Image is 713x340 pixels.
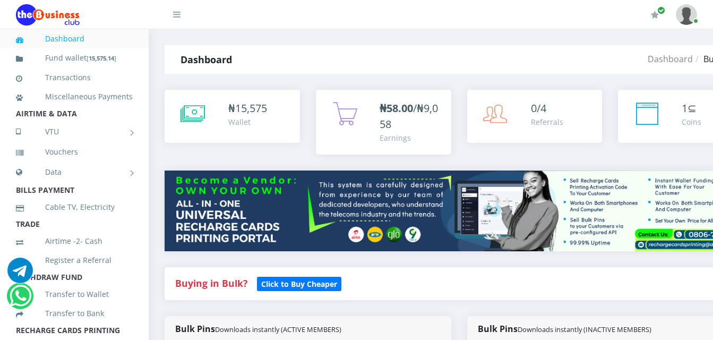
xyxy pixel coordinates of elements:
[16,27,133,51] a: Dashboard
[7,266,33,283] a: Chat for support
[16,118,133,145] a: VTU
[10,291,31,309] a: Chat for support
[215,325,341,334] small: Downloads instantly (ACTIVE MEMBERS)
[261,279,337,289] b: Click to Buy Cheaper
[648,53,693,65] a: Dashboard
[228,116,267,127] div: Wallet
[16,195,133,219] a: Cable TV, Electricity
[531,101,546,115] span: 0/4
[380,132,441,143] div: Earnings
[16,282,133,307] a: Transfer to Wallet
[257,277,341,290] a: Click to Buy Cheaper
[235,101,267,115] span: 15,575
[175,277,247,290] strong: Buying in Bulk?
[175,323,341,335] strong: Bulk Pins
[16,84,133,109] a: Miscellaneous Payments
[478,323,651,335] strong: Bulk Pins
[16,46,133,71] a: Fund wallet[15,575.14]
[676,4,697,25] img: User
[380,101,413,115] b: ₦58.00
[16,301,133,326] a: Transfer to Bank
[165,90,300,143] a: ₦15,575 Wallet
[467,90,603,143] a: 0/4 Referrals
[380,101,438,131] span: /₦9,058
[518,325,651,334] small: Downloads instantly (INACTIVE MEMBERS)
[316,90,451,155] a: ₦58.00/₦9,058 Earnings
[16,65,133,90] a: Transactions
[16,229,133,253] a: Airtime -2- Cash
[16,159,133,185] a: Data
[16,140,133,164] a: Vouchers
[89,54,114,62] b: 15,575.14
[682,101,688,115] span: 1
[682,100,701,116] div: ⊆
[531,116,563,127] div: Referrals
[651,11,659,19] i: Renew/Upgrade Subscription
[16,248,133,273] a: Register a Referral
[228,100,267,116] div: ₦
[181,53,232,66] strong: Dashboard
[657,6,665,14] span: Renew/Upgrade Subscription
[16,4,80,25] img: Logo
[682,116,701,127] div: Coins
[87,54,116,62] small: [ ]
